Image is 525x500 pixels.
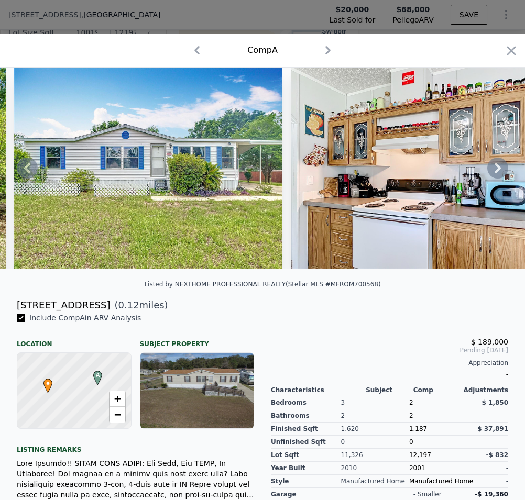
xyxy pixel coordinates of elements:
[14,68,282,269] img: Property Img
[341,462,409,475] div: 2010
[477,425,508,432] span: $ 37,891
[409,451,431,459] span: 12,197
[473,462,508,475] div: -
[110,391,125,407] a: Zoom in
[271,475,341,488] div: Style
[247,44,278,57] div: Comp A
[341,436,409,449] div: 0
[409,399,413,406] span: 2
[473,475,508,488] div: -
[41,379,47,385] div: •
[91,371,105,380] span: A
[17,458,254,500] div: Lore Ipsumdo!! SITAM CONS ADIPI: Eli Sedd, Eiu TEMP, In Utlaboree! Dol magnaa en a minimv quis no...
[409,425,427,432] span: 1,187
[473,409,508,423] div: -
[341,449,409,462] div: 11,326
[461,386,508,394] div: Adjustments
[271,423,341,436] div: Finished Sqft
[110,407,125,423] a: Zoom out
[486,451,508,459] span: -$ 832
[25,314,145,322] span: Include Comp A in ARV Analysis
[118,299,139,310] span: 0.12
[413,490,442,498] div: - smaller
[409,409,473,423] div: 2
[271,367,508,382] div: -
[341,475,409,488] div: Manufactured Home
[413,386,461,394] div: Comp
[341,409,409,423] div: 2
[482,399,508,406] span: $ 1,850
[271,346,508,354] span: Pending [DATE]
[91,371,97,377] div: A
[271,396,341,409] div: Bedrooms
[271,386,366,394] div: Characteristics
[140,331,255,348] div: Subject Property
[271,449,341,462] div: Lot Sqft
[341,396,409,409] div: 3
[271,409,341,423] div: Bathrooms
[110,298,168,313] span: ( miles)
[409,475,473,488] div: Manufactured Home
[409,438,413,446] span: 0
[473,436,508,449] div: -
[144,281,380,288] div: Listed by NEXTHOME PROFESSIONAL REALTY (Stellar MLS #MFROM700568)
[471,338,508,346] span: $ 189,000
[475,491,508,498] span: -$ 19,360
[41,375,55,391] span: •
[17,437,254,454] div: Listing remarks
[271,436,341,449] div: Unfinished Sqft
[17,331,132,348] div: Location
[271,462,341,475] div: Year Built
[341,423,409,436] div: 1,620
[114,392,121,405] span: +
[114,408,121,421] span: −
[271,359,508,367] div: Appreciation
[17,298,110,313] div: [STREET_ADDRESS]
[366,386,413,394] div: Subject
[409,462,473,475] div: 2001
